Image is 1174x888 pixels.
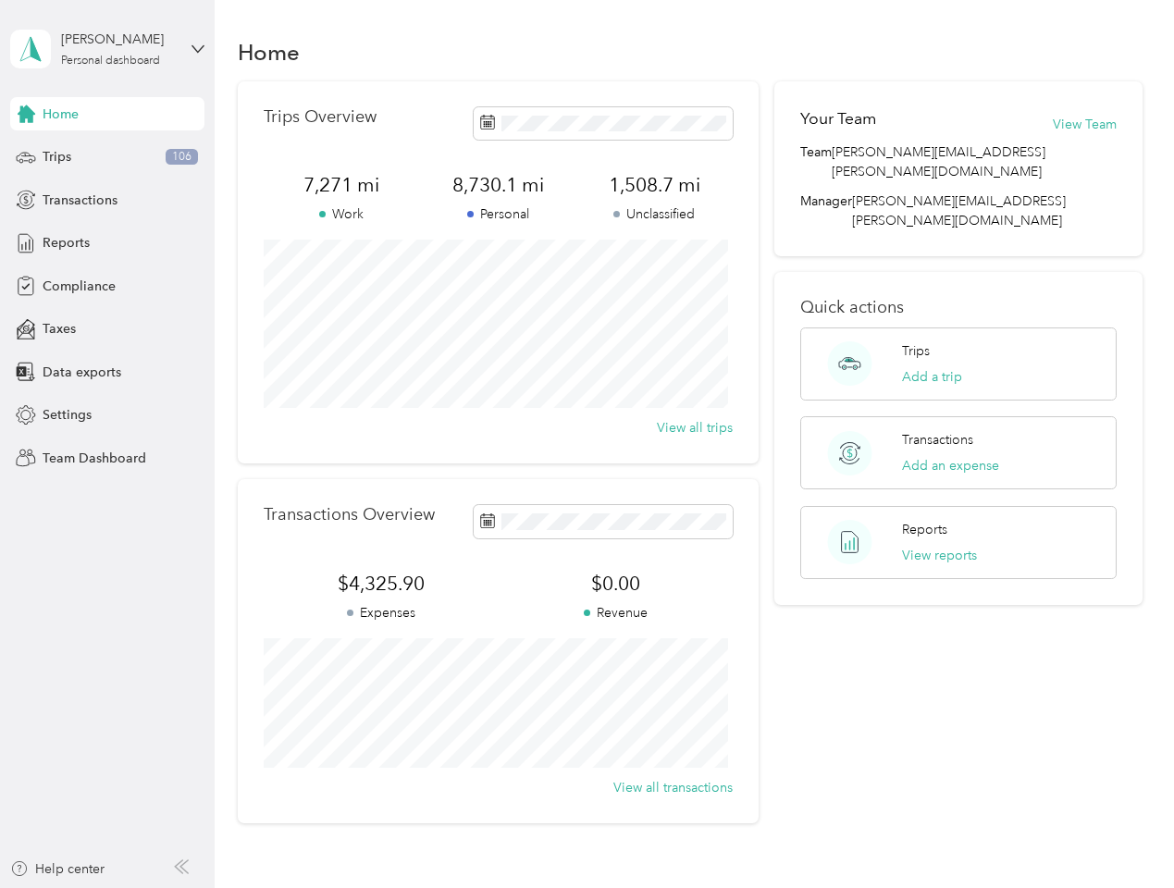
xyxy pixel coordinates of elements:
p: Unclassified [576,204,733,224]
p: Quick actions [800,298,1116,317]
p: Trips [902,341,930,361]
button: View Team [1053,115,1117,134]
span: $0.00 [498,571,733,597]
button: View reports [902,546,977,565]
span: Home [43,105,79,124]
p: Transactions [902,430,973,450]
p: Expenses [264,603,499,623]
span: Data exports [43,363,121,382]
button: Add a trip [902,367,962,387]
h2: Your Team [800,107,876,130]
span: 7,271 mi [264,172,420,198]
span: 106 [166,149,198,166]
h1: Home [238,43,300,62]
span: 8,730.1 mi [420,172,576,198]
span: Trips [43,147,71,166]
p: Trips Overview [264,107,377,127]
span: Compliance [43,277,116,296]
p: Personal [420,204,576,224]
span: [PERSON_NAME][EMAIL_ADDRESS][PERSON_NAME][DOMAIN_NAME] [832,142,1116,181]
button: View all trips [657,418,733,438]
div: Personal dashboard [61,55,160,67]
span: Settings [43,405,92,425]
span: Reports [43,233,90,253]
p: Transactions Overview [264,505,435,524]
div: [PERSON_NAME] [61,30,177,49]
button: View all transactions [613,778,733,797]
span: Taxes [43,319,76,339]
span: Team [800,142,832,181]
span: Manager [800,191,852,230]
button: Add an expense [902,456,999,475]
span: 1,508.7 mi [576,172,733,198]
p: Work [264,204,420,224]
span: Team Dashboard [43,449,146,468]
span: Transactions [43,191,117,210]
span: [PERSON_NAME][EMAIL_ADDRESS][PERSON_NAME][DOMAIN_NAME] [852,193,1066,228]
p: Reports [902,520,947,539]
p: Revenue [498,603,733,623]
button: Help center [10,859,105,879]
iframe: Everlance-gr Chat Button Frame [1070,784,1174,888]
span: $4,325.90 [264,571,499,597]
